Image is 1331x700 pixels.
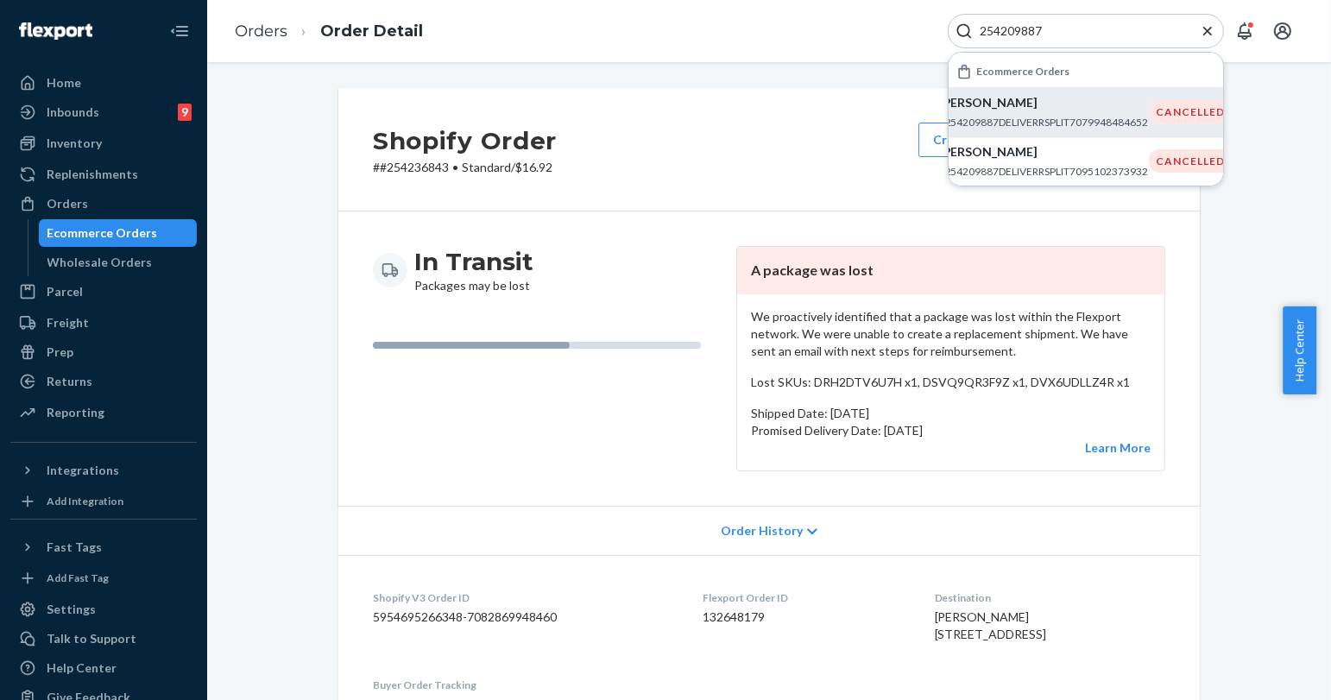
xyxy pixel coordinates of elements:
p: # #254236843 / $16.92 [373,159,557,176]
a: Settings [10,596,197,623]
div: Freight [47,314,89,331]
div: 9 [178,104,192,121]
div: Reporting [47,404,104,421]
dt: Shopify V3 Order ID [373,590,675,605]
a: Freight [10,309,197,337]
p: We proactively identified that a package was lost within the Flexport network. We were unable to ... [751,308,1151,360]
span: Standard [462,160,511,174]
span: • [452,160,458,174]
button: Help Center [1283,306,1316,394]
button: Open notifications [1227,14,1262,48]
input: Search Input [973,22,1185,40]
a: Inventory [10,129,197,157]
a: Replenishments [10,161,197,188]
a: Learn More [1085,440,1151,455]
p: #254209887DELIVERRSPLIT7079948484652 [939,115,1149,129]
p: #254209887DELIVERRSPLIT7095102373932 [939,164,1149,179]
a: Inbounds9 [10,98,197,126]
dt: Flexport Order ID [703,590,906,605]
dt: Buyer Order Tracking [373,678,675,692]
a: Returns [10,368,197,395]
a: Ecommerce Orders [39,219,198,247]
div: Integrations [47,462,119,479]
div: Talk to Support [47,630,136,647]
div: Inbounds [47,104,99,121]
img: Flexport logo [19,22,92,40]
dd: 5954695266348-7082869948460 [373,609,675,626]
p: [PERSON_NAME] [939,94,1149,111]
div: Replenishments [47,166,138,183]
a: Parcel [10,278,197,306]
a: Orders [235,22,287,41]
dd: 132648179 [703,609,906,626]
a: Orders [10,190,197,218]
button: Fast Tags [10,533,197,561]
a: Prep [10,338,197,366]
button: Create Return [918,123,1031,157]
p: Shipped Date: [DATE] [751,405,1151,422]
h6: Ecommerce Orders [976,66,1069,77]
p: Lost SKUs: DRH2DTV6U7H x1, DSVQ9QR3F9Z x1, DVX6UDLLZ4R x1 [751,374,1151,391]
button: Open account menu [1265,14,1300,48]
div: Home [47,74,81,91]
a: Add Fast Tag [10,568,197,589]
a: Help Center [10,654,197,682]
div: Returns [47,373,92,390]
div: Parcel [47,283,83,300]
div: Help Center [47,659,117,677]
span: [PERSON_NAME] [STREET_ADDRESS] [935,609,1047,641]
a: Reporting [10,399,197,426]
div: Add Fast Tag [47,571,109,585]
button: Close Search [1199,22,1216,41]
dt: Destination [935,590,1165,605]
a: Wholesale Orders [39,249,198,276]
button: Close Navigation [162,14,197,48]
p: [PERSON_NAME] [939,143,1149,161]
a: Order Detail [320,22,423,41]
a: Home [10,69,197,97]
p: Promised Delivery Date: [DATE] [751,422,1151,439]
div: Wholesale Orders [47,254,153,271]
div: Ecommerce Orders [47,224,158,242]
div: Fast Tags [47,539,102,556]
div: CANCELLED [1149,149,1233,173]
span: Order History [721,522,803,539]
h3: In Transit [414,246,533,277]
div: CANCELLED [1149,100,1233,123]
div: Inventory [47,135,102,152]
div: Prep [47,344,73,361]
h2: Shopify Order [373,123,557,159]
svg: Search Icon [956,22,973,40]
div: Add Integration [47,494,123,508]
button: Integrations [10,457,197,484]
div: Packages may be lost [414,246,533,294]
ol: breadcrumbs [221,6,437,57]
a: Add Integration [10,491,197,512]
header: A package was lost [737,247,1164,294]
a: Talk to Support [10,625,197,653]
div: Settings [47,601,96,618]
div: Orders [47,195,88,212]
